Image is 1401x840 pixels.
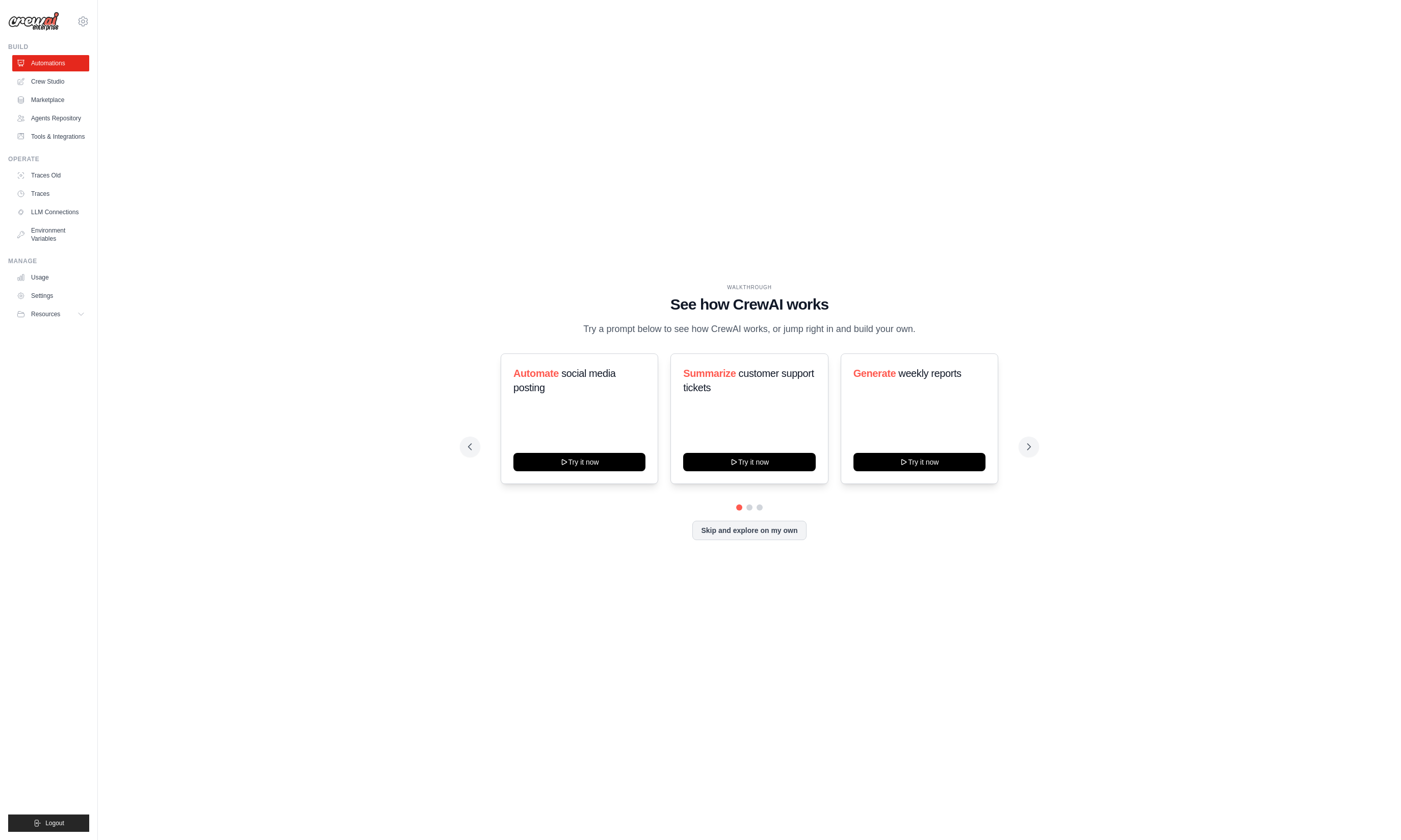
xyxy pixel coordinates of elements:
a: Usage [12,269,89,286]
p: Try a prompt below to see how CrewAI works, or jump right in and build your own. [578,322,921,337]
span: weekly reports [898,368,961,379]
button: Skip and explore on my own [692,521,806,540]
div: Build [8,43,89,51]
h1: See how CrewAI works [468,295,1031,314]
div: WALKTHROUGH [468,284,1031,291]
a: Agents Repository [12,110,89,126]
span: Automate [513,368,559,379]
span: Resources [31,310,60,318]
span: Summarize [683,368,736,379]
span: Logout [45,819,64,827]
a: Automations [12,55,89,71]
a: Settings [12,288,89,304]
a: Environment Variables [12,222,89,247]
button: Try it now [513,453,645,471]
div: Operate [8,155,89,163]
a: LLM Connections [12,204,89,220]
button: Try it now [853,453,985,471]
a: Tools & Integrations [12,129,89,145]
a: Crew Studio [12,73,89,90]
button: Try it now [683,453,815,471]
button: Resources [12,306,89,322]
img: Logo [8,12,59,31]
button: Logout [8,814,89,832]
span: social media posting [513,368,616,393]
a: Traces [12,186,89,202]
span: Generate [853,368,896,379]
a: Marketplace [12,92,89,108]
span: customer support tickets [683,368,814,393]
div: Manage [8,257,89,265]
a: Traces Old [12,167,89,184]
